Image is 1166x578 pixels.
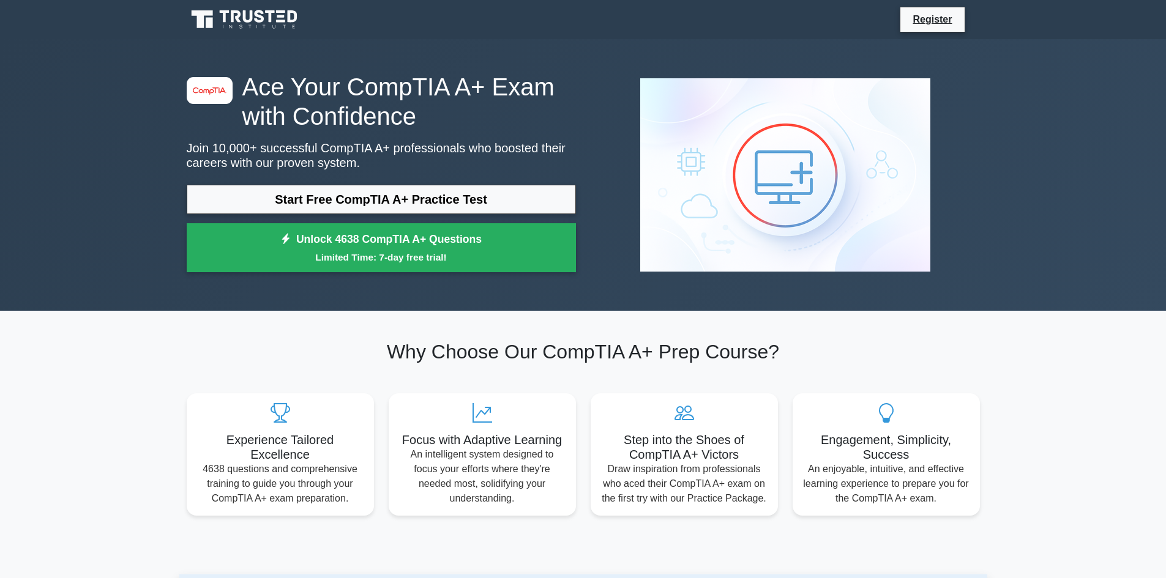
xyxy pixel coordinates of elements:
a: Unlock 4638 CompTIA A+ QuestionsLimited Time: 7-day free trial! [187,223,576,272]
a: Start Free CompTIA A+ Practice Test [187,185,576,214]
h5: Focus with Adaptive Learning [398,432,566,447]
a: Register [905,12,959,27]
p: An intelligent system designed to focus your efforts where they're needed most, solidifying your ... [398,447,566,506]
h2: Why Choose Our CompTIA A+ Prep Course? [187,340,980,363]
p: Join 10,000+ successful CompTIA A+ professionals who boosted their careers with our proven system. [187,141,576,170]
img: CompTIA A+ Preview [630,69,940,281]
h1: Ace Your CompTIA A+ Exam with Confidence [187,72,576,131]
h5: Engagement, Simplicity, Success [802,432,970,462]
h5: Experience Tailored Excellence [196,432,364,462]
p: 4638 questions and comprehensive training to guide you through your CompTIA A+ exam preparation. [196,462,364,506]
small: Limited Time: 7-day free trial! [202,250,561,264]
h5: Step into the Shoes of CompTIA A+ Victors [600,432,768,462]
p: An enjoyable, intuitive, and effective learning experience to prepare you for the CompTIA A+ exam. [802,462,970,506]
p: Draw inspiration from professionals who aced their CompTIA A+ exam on the first try with our Prac... [600,462,768,506]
